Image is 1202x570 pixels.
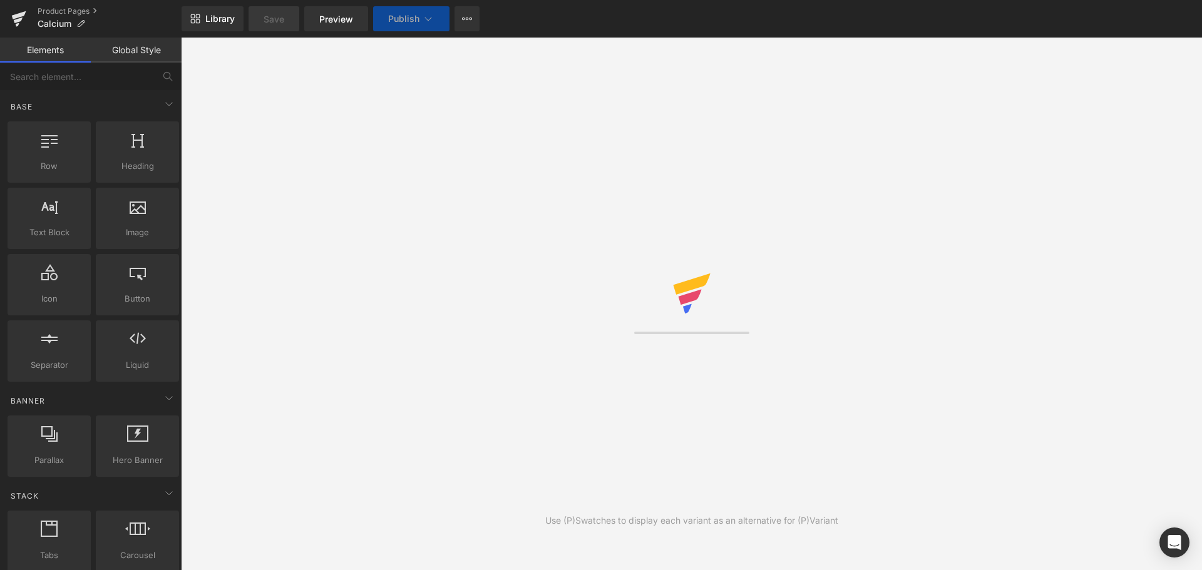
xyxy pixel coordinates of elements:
a: Product Pages [38,6,182,16]
span: Publish [388,14,419,24]
span: Tabs [11,549,87,562]
span: Carousel [100,549,175,562]
div: Use (P)Swatches to display each variant as an alternative for (P)Variant [545,514,838,527]
span: Stack [9,490,40,502]
span: Library [205,13,235,24]
span: Base [9,101,34,113]
div: Open Intercom Messenger [1159,527,1189,557]
span: Hero Banner [100,454,175,467]
span: Heading [100,160,175,173]
span: Image [100,226,175,239]
span: Button [100,292,175,305]
span: Text Block [11,226,87,239]
span: Save [264,13,284,26]
span: Icon [11,292,87,305]
a: Preview [304,6,368,31]
button: More [455,6,480,31]
span: Preview [319,13,353,26]
button: Publish [373,6,449,31]
span: Calcium [38,19,71,29]
span: Parallax [11,454,87,467]
span: Banner [9,395,46,407]
span: Separator [11,359,87,372]
a: New Library [182,6,244,31]
span: Row [11,160,87,173]
a: Global Style [91,38,182,63]
span: Liquid [100,359,175,372]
